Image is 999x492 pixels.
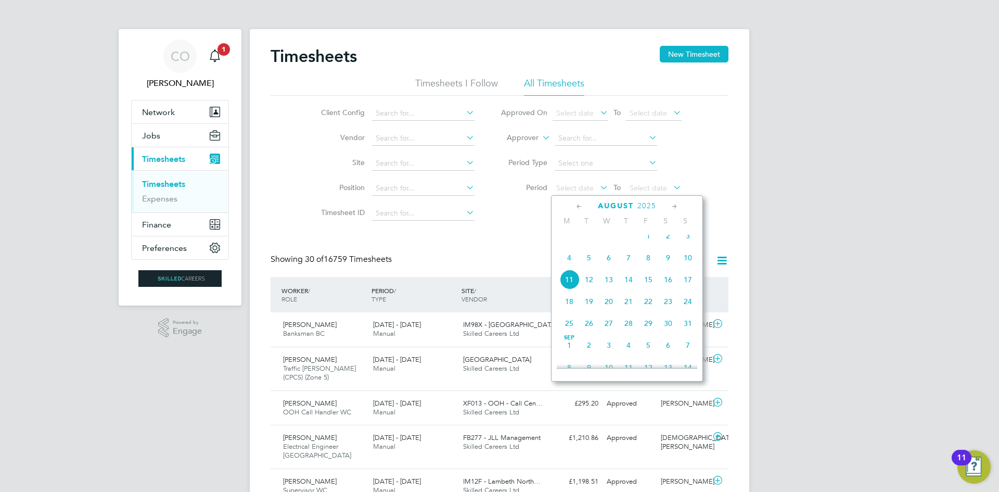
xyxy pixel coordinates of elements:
span: 4 [559,248,579,268]
span: Engage [173,327,202,336]
div: £981.90 [548,351,603,369]
span: 8 [559,358,579,377]
a: Timesheets [142,179,185,189]
span: OOH Call Handler WC [283,408,351,417]
span: 24 [678,292,698,311]
button: Open Resource Center, 11 new notifications [957,450,991,484]
div: £1,198.51 [548,473,603,490]
label: Position [318,183,365,192]
label: Approved On [501,108,547,117]
span: 10 [678,248,698,268]
span: S [675,216,695,225]
span: Skilled Careers Ltd [463,408,519,417]
li: Timesheets I Follow [415,77,498,96]
div: SITE [459,281,549,308]
span: 2 [579,335,599,355]
button: Jobs [132,124,228,147]
span: F [636,216,656,225]
span: 22 [638,292,658,311]
img: skilledcareers-logo-retina.png [138,270,222,287]
span: 5 [638,335,658,355]
label: Timesheet ID [318,208,365,217]
input: Select one [555,156,657,171]
span: Manual [373,442,395,451]
span: 25 [559,313,579,333]
span: XF013 - OOH - Call Cen… [463,399,543,408]
span: 12 [579,270,599,289]
span: ROLE [281,295,297,303]
span: 11 [619,358,638,377]
span: 31 [678,313,698,333]
span: Traffic [PERSON_NAME] (CPCS) (Zone 5) [283,364,356,382]
span: 14 [678,358,698,377]
span: 10 [599,358,619,377]
span: Skilled Careers Ltd [463,329,519,338]
div: WORKER [279,281,369,308]
div: Approved [603,395,657,412]
span: CO [171,49,190,63]
span: Select date [556,108,594,118]
span: 15 [638,270,658,289]
a: 1 [204,40,225,73]
span: 8 [638,248,658,268]
span: 18 [559,292,579,311]
span: Skilled Careers Ltd [463,442,519,451]
span: 20 [599,292,619,311]
span: 16759 Timesheets [305,254,392,264]
span: Select date [630,183,667,193]
span: 1 [638,226,658,246]
span: S [656,216,675,225]
span: [DATE] - [DATE] [373,433,421,442]
label: Period Type [501,158,547,167]
span: 30 [658,313,678,333]
span: [DATE] - [DATE] [373,355,421,364]
span: Sep [559,335,579,340]
span: W [596,216,616,225]
a: Powered byEngage [158,318,202,338]
button: New Timesheet [660,46,728,62]
span: 14 [619,270,638,289]
span: Timesheets [142,154,185,164]
span: 11 [559,270,579,289]
span: Electrical Engineer [GEOGRAPHIC_DATA] [283,442,351,460]
input: Search for... [372,206,475,221]
input: Search for... [372,181,475,196]
a: Go to home page [131,270,229,287]
input: Search for... [372,156,475,171]
span: FB277 - JLL Management [463,433,541,442]
span: 3 [599,335,619,355]
span: VENDOR [462,295,487,303]
span: [PERSON_NAME] [283,477,337,486]
span: 27 [599,313,619,333]
span: Banksman BC [283,329,325,338]
span: 28 [619,313,638,333]
span: 6 [658,335,678,355]
span: Select date [556,183,594,193]
span: [PERSON_NAME] [283,433,337,442]
span: Ciara O'Connell [131,77,229,90]
span: [GEOGRAPHIC_DATA] [463,355,531,364]
span: T [616,216,636,225]
div: Showing [271,254,394,265]
button: Network [132,100,228,123]
span: Network [142,107,175,117]
span: [DATE] - [DATE] [373,477,421,486]
div: PERIOD [369,281,459,308]
button: Preferences [132,236,228,259]
span: / [308,286,310,295]
span: 7 [619,248,638,268]
span: 17 [678,270,698,289]
span: 5 [579,248,599,268]
label: Approver [492,133,539,143]
span: 9 [658,248,678,268]
li: All Timesheets [524,77,584,96]
span: M [557,216,577,225]
span: To [610,106,624,119]
span: 9 [579,358,599,377]
span: [PERSON_NAME] [283,355,337,364]
span: 1 [217,43,230,56]
input: Search for... [372,106,475,121]
div: £1,149.98 [548,317,603,334]
div: Timesheets [132,170,228,212]
a: Expenses [142,194,177,204]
